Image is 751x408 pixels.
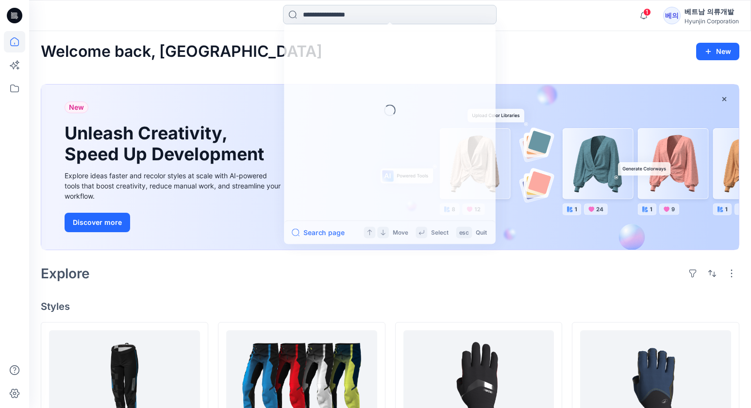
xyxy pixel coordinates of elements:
[393,227,408,237] p: Move
[65,213,130,232] button: Discover more
[65,213,283,232] a: Discover more
[684,6,739,17] div: 베트남 의류개발
[41,43,322,61] h2: Welcome back, [GEOGRAPHIC_DATA]
[41,266,90,281] h2: Explore
[696,43,739,60] button: New
[684,17,739,25] div: Hyunjin Corporation
[663,7,681,24] div: 베의
[431,227,449,237] p: Select
[292,227,345,238] button: Search page
[41,301,739,312] h4: Styles
[65,123,268,165] h1: Unleash Creativity, Speed Up Development
[69,102,84,113] span: New
[65,170,283,201] div: Explore ideas faster and recolor styles at scale with AI-powered tools that boost creativity, red...
[643,8,651,16] span: 1
[476,227,487,237] p: Quit
[459,227,469,237] p: esc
